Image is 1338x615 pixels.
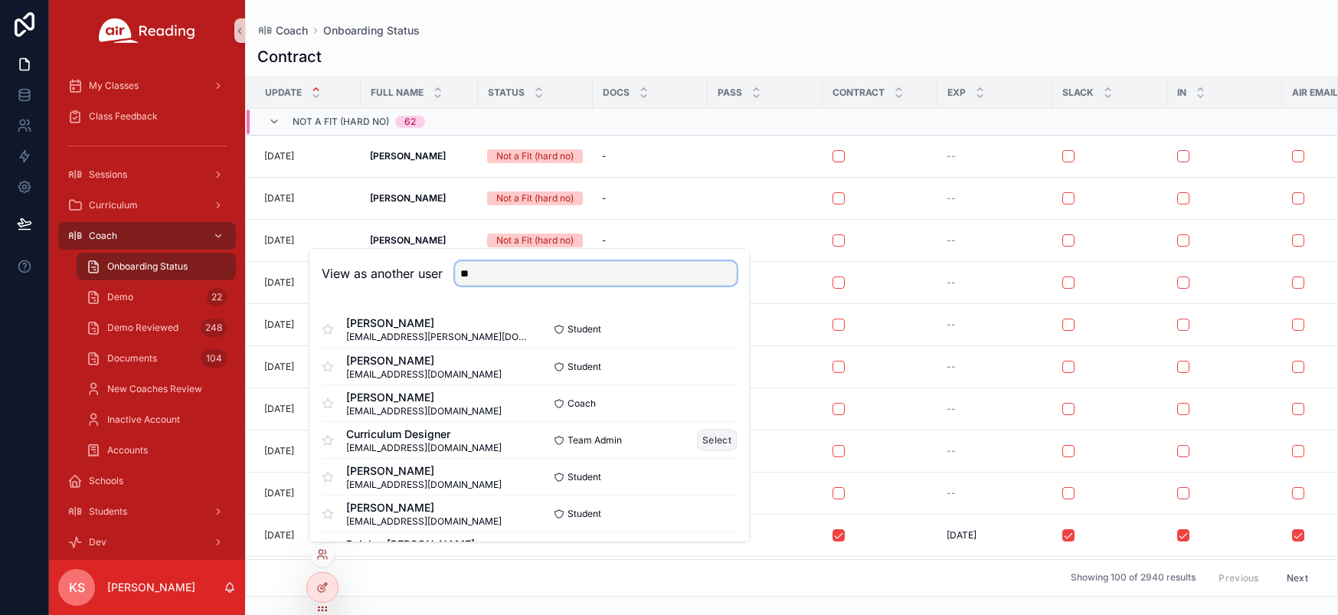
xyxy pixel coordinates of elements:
[602,234,607,247] span: -
[257,46,322,67] h1: Contract
[264,192,294,204] p: [DATE]
[370,150,469,162] a: [PERSON_NAME]
[201,349,227,368] div: 104
[264,150,294,162] p: [DATE]
[947,150,1043,162] a: --
[346,427,502,442] span: Curriculum Designer
[346,479,502,491] span: [EMAIL_ADDRESS][DOMAIN_NAME]
[346,353,502,368] span: [PERSON_NAME]
[58,222,236,250] a: Coach
[264,319,352,331] a: [DATE]
[264,445,294,457] p: [DATE]
[947,529,977,541] span: [DATE]
[2,74,29,101] iframe: Spotlight
[947,445,956,457] span: --
[89,168,127,181] span: Sessions
[947,192,1043,204] a: --
[276,23,308,38] span: Coach
[947,276,956,289] span: --
[487,149,584,163] a: Not a Fit (hard no)
[77,345,236,372] a: Documents104
[89,505,127,518] span: Students
[1276,566,1319,590] button: Next
[201,319,227,337] div: 248
[58,161,236,188] a: Sessions
[404,116,416,128] div: 62
[496,149,574,163] div: Not a Fit (hard no)
[77,314,236,342] a: Demo Reviewed248
[568,397,596,410] span: Coach
[568,361,601,373] span: Student
[371,87,424,99] span: Full name
[107,580,195,595] p: [PERSON_NAME]
[89,80,139,92] span: My Classes
[264,319,294,331] p: [DATE]
[264,234,294,247] p: [DATE]
[264,361,294,373] p: [DATE]
[346,390,502,405] span: [PERSON_NAME]
[833,87,885,99] span: Contract
[265,87,302,99] span: Update
[346,463,502,479] span: [PERSON_NAME]
[602,234,698,247] a: -
[257,23,308,38] a: Coach
[264,361,352,373] a: [DATE]
[697,429,737,451] button: Select
[947,487,1043,499] a: --
[58,467,236,495] a: Schools
[370,192,469,204] a: [PERSON_NAME]
[602,192,607,204] span: -
[264,234,352,247] a: [DATE]
[947,87,966,99] span: Exp
[293,116,389,128] span: Not a Fit (hard no)
[264,529,352,541] a: [DATE]
[1177,87,1186,99] span: In
[89,475,123,487] span: Schools
[346,316,529,331] span: [PERSON_NAME]
[603,87,630,99] span: Docs
[58,191,236,219] a: Curriculum
[323,23,420,38] a: Onboarding Status
[264,276,352,289] a: [DATE]
[947,361,956,373] span: --
[488,87,525,99] span: Status
[370,234,469,247] a: [PERSON_NAME]
[77,253,236,280] a: Onboarding Status
[568,508,601,520] span: Student
[264,192,352,204] a: [DATE]
[947,276,1043,289] a: --
[370,234,446,246] strong: [PERSON_NAME]
[264,445,352,457] a: [DATE]
[487,191,584,205] a: Not a Fit (hard no)
[487,234,584,247] a: Not a Fit (hard no)
[370,150,446,162] strong: [PERSON_NAME]
[346,331,529,343] span: [EMAIL_ADDRESS][PERSON_NAME][DOMAIN_NAME]
[947,192,956,204] span: --
[346,537,502,552] span: Paislee [PERSON_NAME]
[602,192,698,204] a: -
[496,191,574,205] div: Not a Fit (hard no)
[568,434,622,447] span: Team Admin
[264,403,352,415] a: [DATE]
[89,110,158,123] span: Class Feedback
[89,199,138,211] span: Curriculum
[346,368,502,381] span: [EMAIL_ADDRESS][DOMAIN_NAME]
[264,276,294,289] p: [DATE]
[370,192,446,204] strong: [PERSON_NAME]
[107,291,133,303] span: Demo
[207,288,227,306] div: 22
[107,322,178,334] span: Demo Reviewed
[264,529,294,541] p: [DATE]
[58,103,236,130] a: Class Feedback
[947,234,956,247] span: --
[77,283,236,311] a: Demo22
[77,375,236,403] a: New Coaches Review
[99,18,195,43] img: App logo
[947,487,956,499] span: --
[264,403,294,415] p: [DATE]
[568,471,601,483] span: Student
[718,87,742,99] span: Pass
[107,383,202,395] span: New Coaches Review
[49,61,245,560] div: scrollable content
[107,444,148,456] span: Accounts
